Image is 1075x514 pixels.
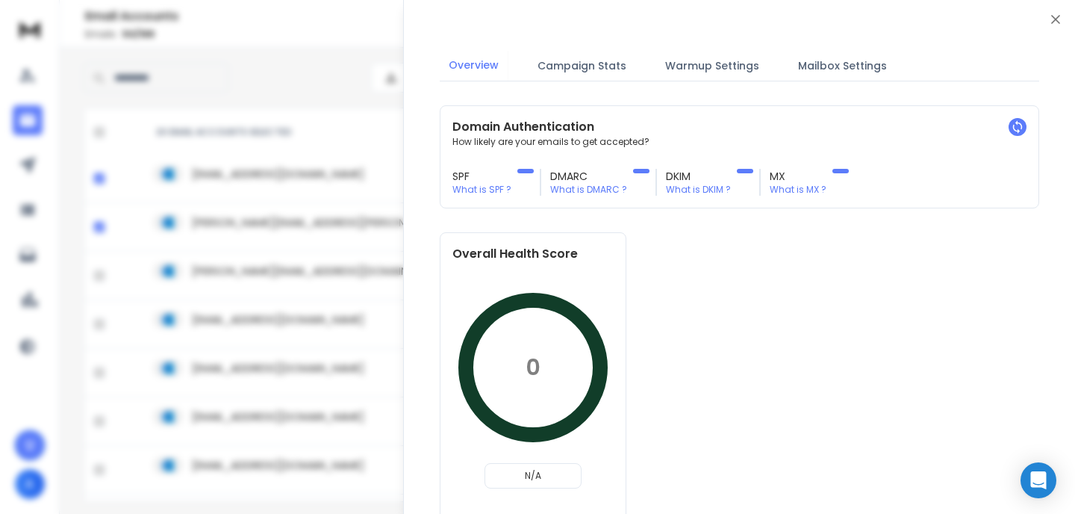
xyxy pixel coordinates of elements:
[666,169,731,184] h3: DKIM
[491,470,575,482] p: N/A
[452,184,511,196] p: What is SPF ?
[526,354,540,381] p: 0
[770,169,826,184] h3: MX
[452,169,511,184] h3: SPF
[789,49,896,82] button: Mailbox Settings
[550,169,627,184] h3: DMARC
[529,49,635,82] button: Campaign Stats
[550,184,627,196] p: What is DMARC ?
[770,184,826,196] p: What is MX ?
[666,184,731,196] p: What is DKIM ?
[452,118,1026,136] h2: Domain Authentication
[1021,462,1056,498] div: Open Intercom Messenger
[440,49,508,83] button: Overview
[452,136,1026,148] p: How likely are your emails to get accepted?
[656,49,768,82] button: Warmup Settings
[452,245,614,263] h2: Overall Health Score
